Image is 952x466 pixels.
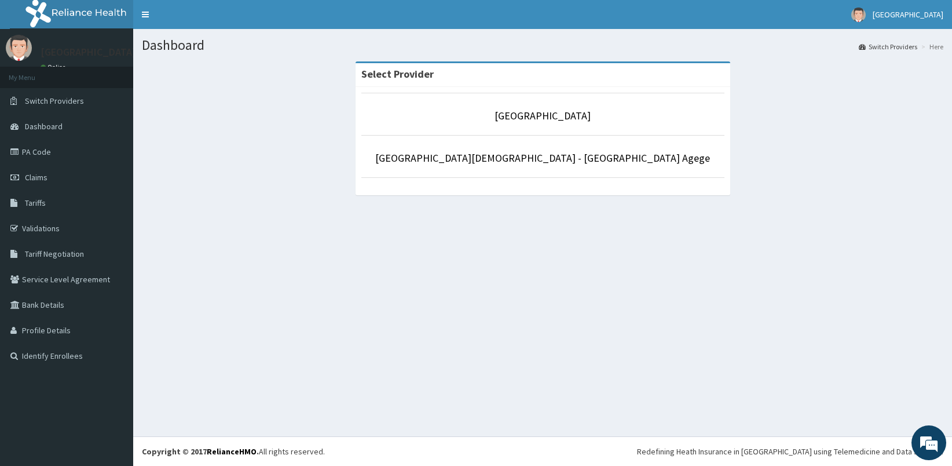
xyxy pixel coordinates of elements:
[361,67,434,81] strong: Select Provider
[25,172,47,183] span: Claims
[25,121,63,132] span: Dashboard
[41,63,68,71] a: Online
[207,446,257,457] a: RelianceHMO
[859,42,917,52] a: Switch Providers
[25,96,84,106] span: Switch Providers
[25,198,46,208] span: Tariffs
[637,446,943,457] div: Redefining Heath Insurance in [GEOGRAPHIC_DATA] using Telemedicine and Data Science!
[41,47,136,57] p: [GEOGRAPHIC_DATA]
[851,8,866,22] img: User Image
[6,35,32,61] img: User Image
[142,446,259,457] strong: Copyright © 2017 .
[495,109,591,122] a: [GEOGRAPHIC_DATA]
[133,436,952,466] footer: All rights reserved.
[25,249,84,259] span: Tariff Negotiation
[375,151,710,165] a: [GEOGRAPHIC_DATA][DEMOGRAPHIC_DATA] - [GEOGRAPHIC_DATA] Agege
[142,38,943,53] h1: Dashboard
[918,42,943,52] li: Here
[873,9,943,20] span: [GEOGRAPHIC_DATA]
